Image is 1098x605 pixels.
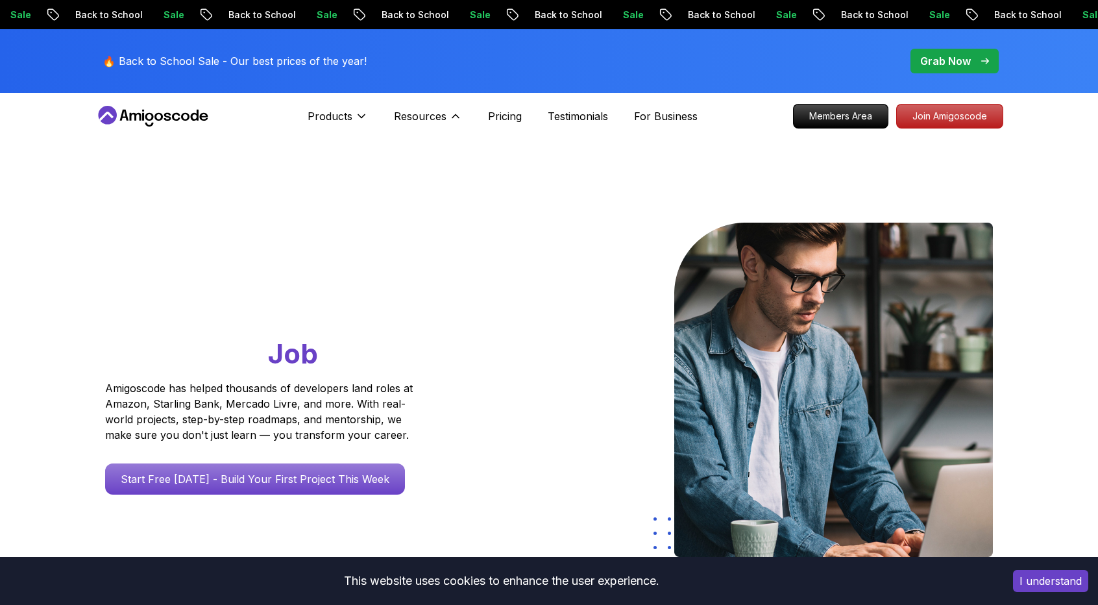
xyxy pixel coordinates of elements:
[873,8,962,21] p: Back to School
[794,105,888,128] p: Members Area
[720,8,809,21] p: Back to School
[108,8,196,21] p: Back to School
[414,8,502,21] p: Back to School
[674,223,993,557] img: hero
[268,337,318,370] span: Job
[502,8,544,21] p: Sale
[920,53,971,69] p: Grab Now
[10,567,994,595] div: This website uses cookies to enhance the user experience.
[896,104,1003,129] a: Join Amigoscode
[962,8,1003,21] p: Sale
[43,8,84,21] p: Sale
[655,8,697,21] p: Sale
[103,53,367,69] p: 🔥 Back to School Sale - Our best prices of the year!
[349,8,391,21] p: Sale
[105,463,405,495] a: Start Free [DATE] - Build Your First Project This Week
[394,108,446,124] p: Resources
[548,108,608,124] a: Testimonials
[634,108,698,124] a: For Business
[897,105,1003,128] p: Join Amigoscode
[308,108,368,134] button: Products
[809,8,850,21] p: Sale
[105,380,417,443] p: Amigoscode has helped thousands of developers land roles at Amazon, Starling Bank, Mercado Livre,...
[793,104,888,129] a: Members Area
[261,8,349,21] p: Back to School
[1013,570,1088,592] button: Accept cookies
[567,8,655,21] p: Back to School
[488,108,522,124] a: Pricing
[308,108,352,124] p: Products
[105,223,463,373] h1: Go From Learning to Hired: Master Java, Spring Boot & Cloud Skills That Get You the
[394,108,462,134] button: Resources
[196,8,238,21] p: Sale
